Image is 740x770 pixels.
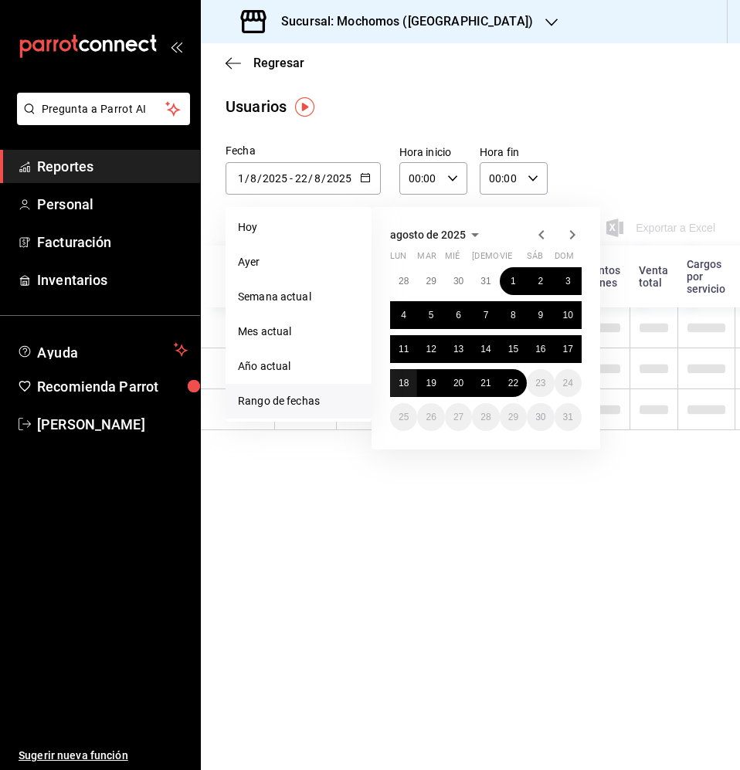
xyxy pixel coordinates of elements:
div: Usuarios [226,95,287,118]
li: Ayer [226,245,372,280]
span: Reportes [37,156,188,177]
abbr: lunes [390,251,406,267]
abbr: 24 de agosto de 2025 [563,378,573,388]
span: Recomienda Parrot [37,376,188,397]
button: 27 de agosto de 2025 [445,403,472,431]
h3: Sucursal: Mochomos ([GEOGRAPHIC_DATA]) [269,12,533,31]
abbr: 7 de agosto de 2025 [484,310,489,321]
abbr: 15 de agosto de 2025 [508,344,518,354]
button: 22 de agosto de 2025 [500,369,527,397]
abbr: 28 de julio de 2025 [399,276,409,287]
button: 29 de julio de 2025 [417,267,444,295]
div: Fecha [226,143,381,159]
span: [PERSON_NAME] [37,414,188,435]
abbr: 4 de agosto de 2025 [401,310,406,321]
button: 10 de agosto de 2025 [555,301,582,329]
abbr: domingo [555,251,574,267]
abbr: viernes [500,251,512,267]
span: / [308,172,313,185]
abbr: 17 de agosto de 2025 [563,344,573,354]
button: 30 de agosto de 2025 [527,403,554,431]
abbr: 8 de agosto de 2025 [511,310,516,321]
abbr: 27 de agosto de 2025 [453,412,463,422]
abbr: 6 de agosto de 2025 [456,310,461,321]
abbr: 30 de agosto de 2025 [535,412,545,422]
span: / [321,172,326,185]
abbr: 16 de agosto de 2025 [535,344,545,354]
li: Año actual [226,349,372,384]
abbr: 9 de agosto de 2025 [538,310,543,321]
input: Year [326,172,352,185]
button: Pregunta a Parrot AI [17,93,190,125]
button: 21 de agosto de 2025 [472,369,499,397]
input: Day [294,172,308,185]
button: 20 de agosto de 2025 [445,369,472,397]
th: Cargos por servicio [677,246,735,307]
button: 25 de agosto de 2025 [390,403,417,431]
abbr: 19 de agosto de 2025 [426,378,436,388]
abbr: 14 de agosto de 2025 [480,344,491,354]
button: 1 de agosto de 2025 [500,267,527,295]
button: Regresar [226,56,304,70]
input: Month [314,172,321,185]
abbr: 5 de agosto de 2025 [429,310,434,321]
button: Tooltip marker [295,97,314,117]
button: 4 de agosto de 2025 [390,301,417,329]
li: Hoy [226,210,372,245]
abbr: 1 de agosto de 2025 [511,276,516,287]
button: 9 de agosto de 2025 [527,301,554,329]
span: Facturación [37,232,188,253]
button: 29 de agosto de 2025 [500,403,527,431]
span: - [290,172,293,185]
abbr: 10 de agosto de 2025 [563,310,573,321]
abbr: 13 de agosto de 2025 [453,344,463,354]
span: Inventarios [37,270,188,290]
abbr: 3 de agosto de 2025 [565,276,571,287]
button: 17 de agosto de 2025 [555,335,582,363]
abbr: miércoles [445,251,460,267]
th: Venta total [630,246,677,307]
button: 24 de agosto de 2025 [555,369,582,397]
span: / [245,172,249,185]
label: Hora fin [480,147,548,158]
abbr: 29 de agosto de 2025 [508,412,518,422]
abbr: 25 de agosto de 2025 [399,412,409,422]
button: 18 de agosto de 2025 [390,369,417,397]
button: 5 de agosto de 2025 [417,301,444,329]
abbr: 21 de agosto de 2025 [480,378,491,388]
abbr: martes [417,251,436,267]
a: Pregunta a Parrot AI [11,112,190,128]
button: 8 de agosto de 2025 [500,301,527,329]
span: Personal [37,194,188,215]
button: 6 de agosto de 2025 [445,301,472,329]
abbr: 31 de julio de 2025 [480,276,491,287]
abbr: 26 de agosto de 2025 [426,412,436,422]
label: Hora inicio [399,147,467,158]
abbr: 18 de agosto de 2025 [399,378,409,388]
li: Mes actual [226,314,372,349]
button: 26 de agosto de 2025 [417,403,444,431]
button: 3 de agosto de 2025 [555,267,582,295]
input: Day [237,172,245,185]
button: 19 de agosto de 2025 [417,369,444,397]
abbr: 20 de agosto de 2025 [453,378,463,388]
button: 13 de agosto de 2025 [445,335,472,363]
span: Ayuda [37,341,168,359]
span: Regresar [253,56,304,70]
span: Pregunta a Parrot AI [42,101,166,117]
abbr: 30 de julio de 2025 [453,276,463,287]
input: Year [262,172,288,185]
abbr: 11 de agosto de 2025 [399,344,409,354]
button: 31 de agosto de 2025 [555,403,582,431]
abbr: 28 de agosto de 2025 [480,412,491,422]
abbr: jueves [472,251,563,267]
abbr: 2 de agosto de 2025 [538,276,543,287]
button: 11 de agosto de 2025 [390,335,417,363]
button: 15 de agosto de 2025 [500,335,527,363]
button: 2 de agosto de 2025 [527,267,554,295]
button: 31 de julio de 2025 [472,267,499,295]
abbr: 22 de agosto de 2025 [508,378,518,388]
button: 14 de agosto de 2025 [472,335,499,363]
button: 7 de agosto de 2025 [472,301,499,329]
abbr: 29 de julio de 2025 [426,276,436,287]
